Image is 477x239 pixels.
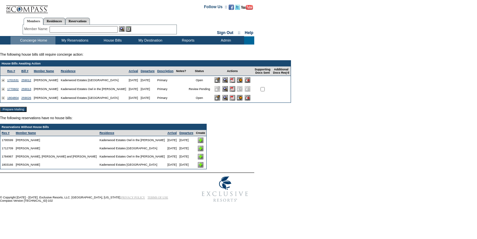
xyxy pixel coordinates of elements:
[2,97,5,100] img: plus.gif
[7,87,19,91] a: 1770602
[14,136,98,144] td: [PERSON_NAME]
[222,77,228,83] input: View
[215,86,220,92] img: Edit
[59,85,127,94] td: Kadenwood Estates Owl in the [PERSON_NAME]
[65,18,90,25] a: Reservations
[215,95,220,101] input: Edit
[0,124,206,130] td: Reservations Without House Bills
[245,86,250,92] img: Delete
[0,153,14,161] td: 1784967
[0,61,291,66] td: House Bills Awaiting Action
[14,144,98,153] td: [PERSON_NAME]
[34,69,54,73] a: Member Name
[198,154,203,159] img: Add House Bill
[21,69,29,73] a: Bill #
[237,77,242,83] input: Submit for Processing
[253,66,272,76] td: Supporting Docs Sent
[99,131,114,135] a: Residence
[198,138,203,143] img: Add House Bill
[141,69,155,73] a: Departure
[230,95,235,101] img: b_pdf.gif
[157,69,174,73] a: Description
[121,196,145,199] a: PRIVACY POLICY
[187,94,211,102] td: Open
[98,153,166,161] td: Kadenwood Estates Owl in the [PERSON_NAME]
[16,131,36,135] a: Member Name
[7,96,19,100] a: 1804804
[32,94,59,102] td: [PERSON_NAME]
[2,131,10,135] a: Res #
[139,94,156,102] td: [DATE]
[166,136,178,144] td: [DATE]
[195,130,206,136] td: Create
[7,69,15,73] a: Res #
[32,76,59,85] td: [PERSON_NAME]
[198,146,203,151] img: Add House Bill
[241,5,253,10] img: Subscribe to our YouTube Channel
[156,85,175,94] td: Primary
[178,144,195,153] td: [DATE]
[235,7,240,10] a: Follow us on Twitter
[169,36,206,45] td: Reports
[2,88,5,91] img: plus.gif
[272,66,290,76] td: Additional Docs Req'd
[59,76,127,85] td: Kadenwood Estates [GEOGRAPHIC_DATA]
[98,144,166,153] td: Kadenwood Estates [GEOGRAPHIC_DATA]
[175,66,188,76] td: Notes?
[166,144,178,153] td: [DATE]
[245,95,250,101] input: Delete
[230,86,235,92] img: b_pdf.gif
[217,30,233,35] a: Sign Out
[178,153,195,161] td: [DATE]
[166,161,178,169] td: [DATE]
[237,86,242,92] img: Submit for Processing
[61,69,75,73] a: Residence
[179,131,194,135] a: Departure
[167,131,177,135] a: Arrival
[24,18,44,25] a: Members
[229,7,234,10] a: Become our fan on Facebook
[178,136,195,144] td: [DATE]
[206,36,244,45] td: Admin
[127,94,139,102] td: [DATE]
[139,85,156,94] td: [DATE]
[229,5,234,10] img: Become our fan on Facebook
[156,94,175,102] td: Primary
[198,162,203,168] img: Add House Bill
[119,26,125,32] img: View
[237,95,242,101] input: Submit for Processing
[129,69,138,73] a: Arrival
[2,79,5,82] img: plus.gif
[222,95,228,101] input: View
[166,153,178,161] td: [DATE]
[222,86,228,92] input: View
[98,136,166,144] td: Kadenwood Estates Owl in the [PERSON_NAME]
[21,79,31,82] a: 259012
[43,18,65,25] a: Residences
[21,96,31,100] a: 259026
[10,36,55,45] td: Concierge Home
[196,173,254,206] img: Exclusive Resorts
[131,36,169,45] td: My Destination
[0,161,14,169] td: 1803166
[14,161,98,169] td: [PERSON_NAME]
[235,5,240,10] img: Follow us on Twitter
[32,85,59,94] td: [PERSON_NAME]
[211,66,253,76] td: Actions
[127,76,139,85] td: [DATE]
[245,30,253,35] a: Help
[24,26,50,32] div: Member Name:
[230,77,235,83] img: b_pdf.gif
[156,76,175,85] td: Primary
[241,7,253,10] a: Subscribe to our YouTube Channel
[0,136,14,144] td: 1795599
[238,30,240,35] span: ::
[59,94,127,102] td: Kadenwood Estates [GEOGRAPHIC_DATA]
[215,77,220,83] input: Edit
[21,87,31,91] a: 259013
[187,66,211,76] td: Status
[55,36,93,45] td: My Reservations
[93,36,131,45] td: House Bills
[98,161,166,169] td: Kadenwood Estates [GEOGRAPHIC_DATA]
[139,76,156,85] td: [DATE]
